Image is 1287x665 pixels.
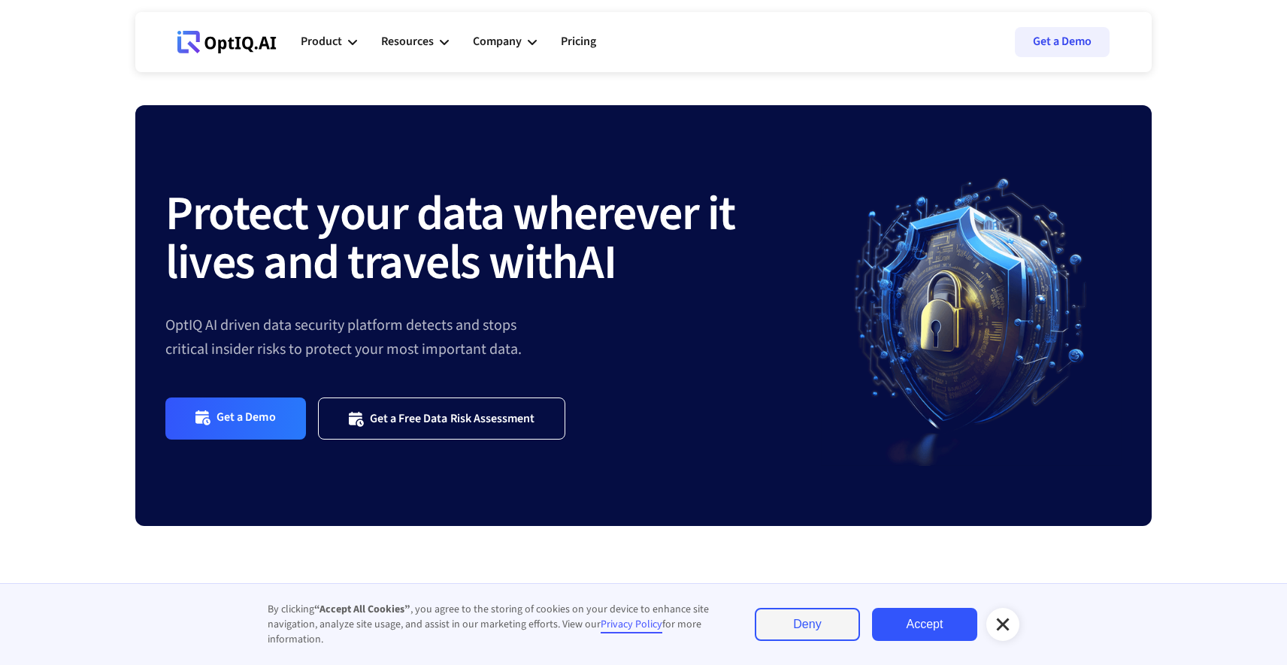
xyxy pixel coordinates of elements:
div: Get a Demo [217,410,276,427]
div: Get a Free Data Risk Assessment [370,411,535,426]
strong: AI [577,228,616,298]
div: Resources [381,32,434,52]
div: Resources [381,20,449,65]
div: Company [473,20,537,65]
a: Deny [755,608,860,641]
div: Company [473,32,522,52]
strong: “Accept All Cookies” [314,602,410,617]
a: Pricing [561,20,596,65]
div: By clicking , you agree to the storing of cookies on your device to enhance site navigation, anal... [268,602,725,647]
a: Webflow Homepage [177,20,277,65]
div: Product [301,32,342,52]
strong: Protect your data wherever it lives and travels with [165,180,735,298]
a: Privacy Policy [601,617,662,633]
a: Get a Free Data Risk Assessment [318,397,566,439]
a: Get a Demo [1015,27,1110,57]
div: OptIQ AI driven data security platform detects and stops critical insider risks to protect your m... [165,313,821,361]
a: Accept [872,608,977,641]
a: Get a Demo [165,397,306,439]
div: Product [301,20,357,65]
